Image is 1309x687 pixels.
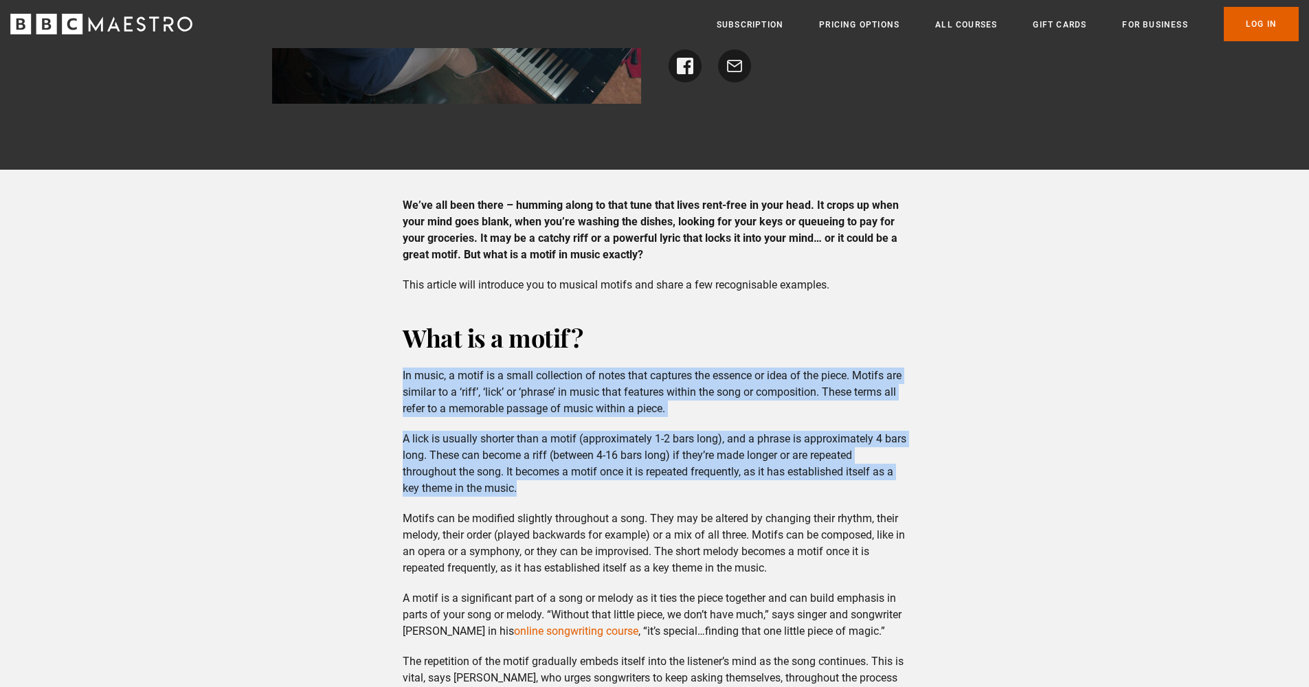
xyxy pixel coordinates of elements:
a: All Courses [935,18,997,32]
a: Subscription [717,18,783,32]
strong: We’ve all been there – humming along to that tune that lives rent-free in your head. It crops up ... [403,199,899,261]
p: A lick is usually shorter than a motif (approximately 1-2 bars long), and a phrase is approximate... [403,431,906,497]
a: Log In [1224,7,1299,41]
svg: BBC Maestro [10,14,192,34]
p: This article will introduce you to musical motifs and share a few recognisable examples. [403,277,906,293]
a: Gift Cards [1033,18,1086,32]
p: In music, a motif is a small collection of notes that captures the essence or idea of the piece. ... [403,368,906,417]
p: A motif is a significant part of a song or melody as it ties the piece together and can build emp... [403,590,906,640]
a: For business [1122,18,1187,32]
p: Motifs can be modified slightly throughout a song. They may be altered by changing their rhythm, ... [403,510,906,576]
h2: What is a motif? [403,321,906,354]
nav: Primary [717,7,1299,41]
a: online songwriting course [514,624,638,638]
a: Pricing Options [819,18,899,32]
